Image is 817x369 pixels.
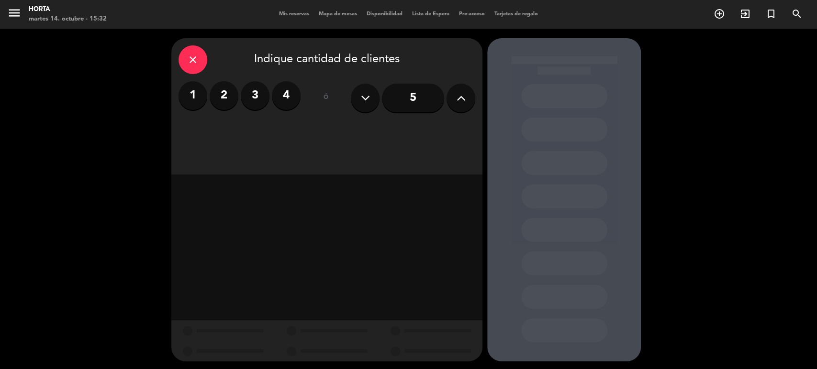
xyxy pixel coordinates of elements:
[310,81,341,115] div: ó
[454,11,490,17] span: Pre-acceso
[210,81,238,110] label: 2
[272,81,301,110] label: 4
[714,8,725,20] i: add_circle_outline
[179,81,207,110] label: 1
[407,11,454,17] span: Lista de Espera
[490,11,543,17] span: Tarjetas de regalo
[739,8,751,20] i: exit_to_app
[29,14,107,24] div: martes 14. octubre - 15:32
[274,11,314,17] span: Mis reservas
[765,8,777,20] i: turned_in_not
[362,11,407,17] span: Disponibilidad
[29,5,107,14] div: Horta
[179,45,475,74] div: Indique cantidad de clientes
[7,6,22,23] button: menu
[7,6,22,20] i: menu
[241,81,269,110] label: 3
[187,54,199,65] i: close
[314,11,362,17] span: Mapa de mesas
[791,8,803,20] i: search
